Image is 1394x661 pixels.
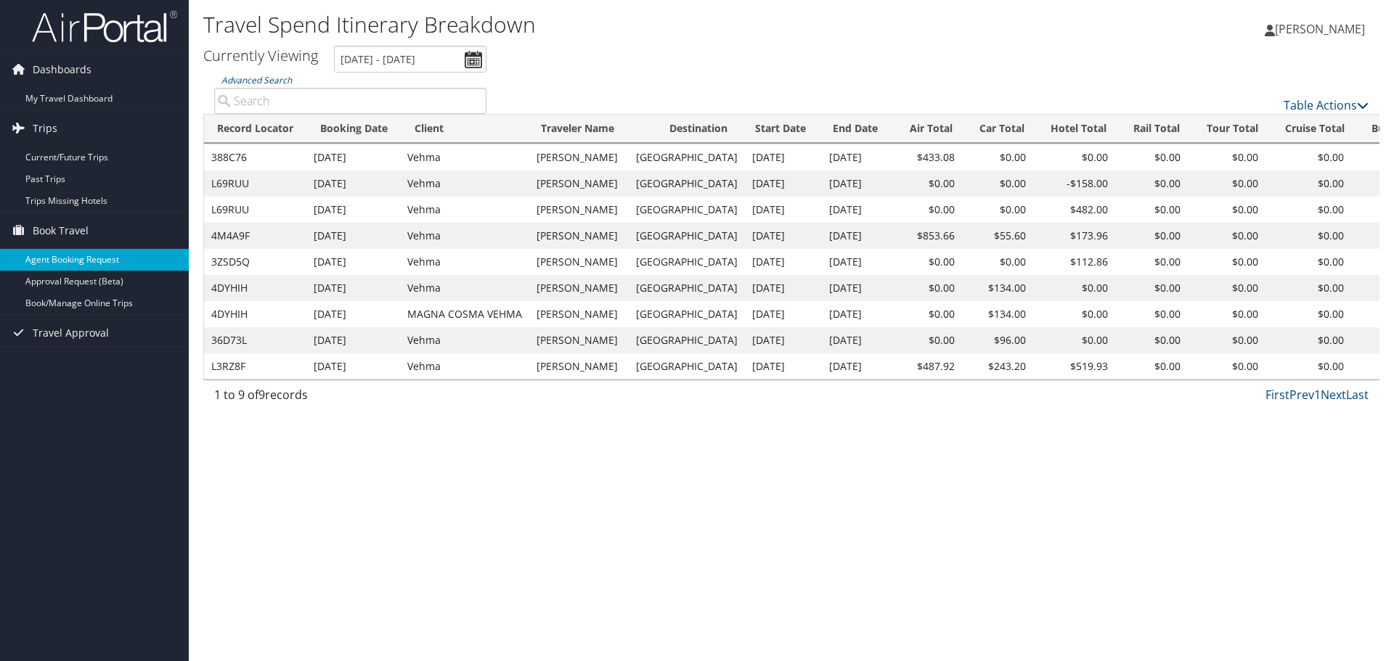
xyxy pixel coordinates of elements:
td: [GEOGRAPHIC_DATA] [629,197,745,223]
th: Traveler Name: activate to sort column ascending [528,115,656,143]
td: [PERSON_NAME] [529,223,629,249]
td: [DATE] [822,275,893,301]
th: End Date: activate to sort column ascending [820,115,896,143]
td: $482.00 [1033,197,1115,223]
span: 9 [258,387,265,403]
td: [DATE] [745,275,822,301]
td: $0.00 [1265,353,1351,379]
td: Vehma [400,327,529,353]
th: Booking Date: activate to sort column ascending [307,115,402,143]
span: [PERSON_NAME] [1275,21,1365,37]
td: $134.00 [962,301,1033,327]
td: L69RUU [204,197,306,223]
div: 1 to 9 of records [214,386,486,411]
td: [DATE] [745,301,822,327]
a: First [1265,387,1289,403]
td: $0.00 [1033,275,1115,301]
td: [GEOGRAPHIC_DATA] [629,301,745,327]
td: [GEOGRAPHIC_DATA] [629,327,745,353]
td: [GEOGRAPHIC_DATA] [629,275,745,301]
td: [PERSON_NAME] [529,197,629,223]
td: [DATE] [745,197,822,223]
img: airportal-logo.png [32,9,177,44]
td: $243.20 [962,353,1033,379]
td: [DATE] [306,144,400,171]
td: [DATE] [822,249,893,275]
td: [DATE] [822,197,893,223]
td: [DATE] [822,144,893,171]
td: $55.60 [962,223,1033,249]
td: $0.00 [1265,197,1351,223]
td: $0.00 [1265,223,1351,249]
td: $487.92 [893,353,962,379]
td: L3RZ8F [204,353,306,379]
th: Tour Total: activate to sort column ascending [1193,115,1271,143]
td: [DATE] [822,327,893,353]
td: $0.00 [1265,171,1351,197]
td: $0.00 [1188,301,1265,327]
th: Destination: activate to sort column ascending [656,115,742,143]
td: -$158.00 [1033,171,1115,197]
td: [PERSON_NAME] [529,144,629,171]
td: [DATE] [822,223,893,249]
td: $0.00 [962,197,1033,223]
a: Table Actions [1284,97,1369,113]
td: 4M4A9F [204,223,306,249]
th: Hotel Total: activate to sort column ascending [1038,115,1120,143]
td: 4DYHIH [204,275,306,301]
td: $0.00 [962,171,1033,197]
h3: Currently Viewing [203,46,318,65]
td: $0.00 [1033,144,1115,171]
th: Car Total: activate to sort column ascending [966,115,1038,143]
td: Vehma [400,144,529,171]
span: Book Travel [33,213,89,249]
th: Record Locator: activate to sort column ascending [204,115,307,143]
td: Vehma [400,171,529,197]
td: 388C76 [204,144,306,171]
td: [DATE] [745,171,822,197]
td: $0.00 [1033,327,1115,353]
td: $0.00 [1115,353,1188,379]
td: [PERSON_NAME] [529,249,629,275]
td: $0.00 [1188,327,1265,353]
td: $173.96 [1033,223,1115,249]
td: $0.00 [893,171,962,197]
td: $0.00 [962,249,1033,275]
h1: Travel Spend Itinerary Breakdown [203,9,987,40]
td: $112.86 [1033,249,1115,275]
td: $0.00 [962,144,1033,171]
td: $0.00 [893,301,962,327]
td: $0.00 [1188,197,1265,223]
td: $0.00 [1265,249,1351,275]
td: Vehma [400,249,529,275]
th: Cruise Total: activate to sort column ascending [1271,115,1358,143]
td: [DATE] [822,171,893,197]
td: [DATE] [306,197,400,223]
th: Rail Total: activate to sort column ascending [1120,115,1193,143]
td: $0.00 [1033,301,1115,327]
td: $134.00 [962,275,1033,301]
td: [PERSON_NAME] [529,327,629,353]
td: [DATE] [745,327,822,353]
td: $0.00 [1265,327,1351,353]
td: $0.00 [1115,197,1188,223]
a: 1 [1314,387,1321,403]
td: 3ZSD5Q [204,249,306,275]
td: $0.00 [1265,275,1351,301]
td: [DATE] [745,144,822,171]
td: [DATE] [745,223,822,249]
td: [GEOGRAPHIC_DATA] [629,249,745,275]
td: Vehma [400,275,529,301]
td: $96.00 [962,327,1033,353]
td: Vehma [400,223,529,249]
td: $0.00 [893,275,962,301]
a: [PERSON_NAME] [1265,7,1379,51]
td: 36D73L [204,327,306,353]
td: $0.00 [1188,171,1265,197]
td: [DATE] [306,353,400,379]
input: Advanced Search [214,88,486,114]
input: [DATE] - [DATE] [334,46,486,73]
td: [PERSON_NAME] [529,171,629,197]
td: $433.08 [893,144,962,171]
td: [DATE] [306,171,400,197]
